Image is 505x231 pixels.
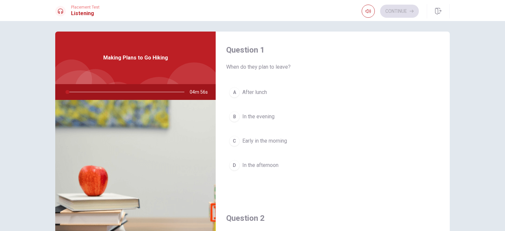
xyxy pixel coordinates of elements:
div: A [229,87,240,98]
span: Placement Test [71,5,100,10]
button: AAfter lunch [226,84,439,101]
h1: Listening [71,10,100,17]
span: After lunch [242,88,267,96]
button: BIn the evening [226,108,439,125]
span: Making Plans to Go Hiking [103,54,168,62]
span: 04m 56s [190,84,213,100]
div: C [229,136,240,146]
button: CEarly in the morning [226,133,439,149]
div: B [229,111,240,122]
span: Early in the morning [242,137,287,145]
h4: Question 2 [226,213,439,223]
span: In the evening [242,113,275,121]
div: D [229,160,240,171]
span: In the afternoon [242,161,278,169]
h4: Question 1 [226,45,439,55]
button: DIn the afternoon [226,157,439,173]
span: When do they plan to leave? [226,63,439,71]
